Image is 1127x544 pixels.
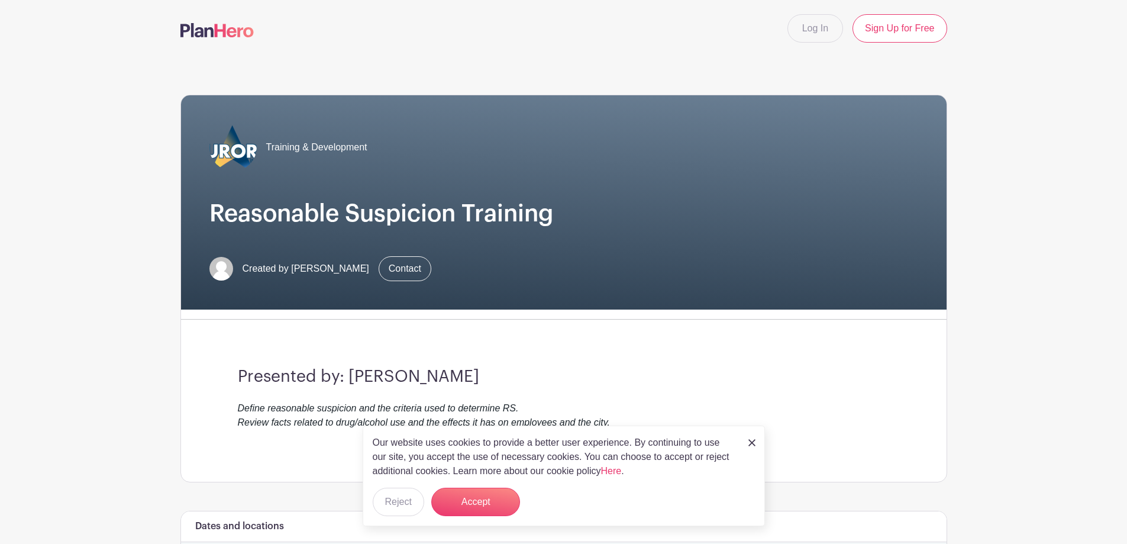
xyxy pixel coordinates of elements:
a: Here [601,466,622,476]
a: Contact [379,256,431,281]
p: Our website uses cookies to provide a better user experience. By continuing to use our site, you ... [373,436,736,478]
h1: Reasonable Suspicion Training [209,199,918,228]
button: Reject [373,488,424,516]
img: 2023_COA_Horiz_Logo_PMS_BlueStroke%204.png [209,124,257,171]
em: Define reasonable suspicion and the criteria used to determine RS. Review facts related to drug/a... [238,403,610,427]
h3: Presented by: [PERSON_NAME] [238,367,890,387]
h6: Dates and locations [195,521,284,532]
img: logo-507f7623f17ff9eddc593b1ce0a138ce2505c220e1c5a4e2b4648c50719b7d32.svg [180,23,254,37]
img: close_button-5f87c8562297e5c2d7936805f587ecaba9071eb48480494691a3f1689db116b3.svg [748,439,755,446]
img: default-ce2991bfa6775e67f084385cd625a349d9dcbb7a52a09fb2fda1e96e2d18dcdb.png [209,257,233,281]
span: Created by [PERSON_NAME] [243,262,369,276]
a: Log In [787,14,843,43]
button: Accept [431,488,520,516]
a: Sign Up for Free [852,14,947,43]
span: Training & Development [266,140,367,154]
